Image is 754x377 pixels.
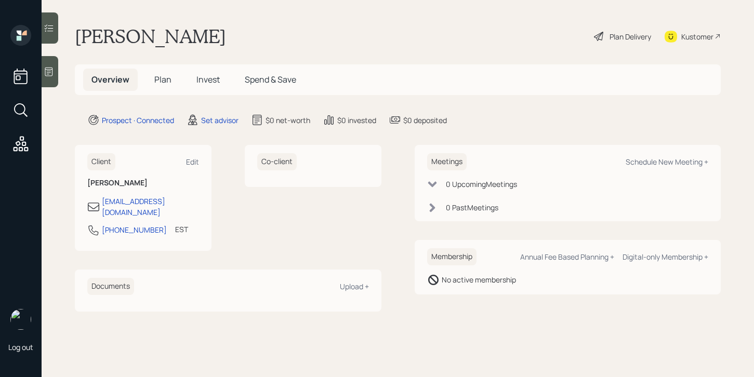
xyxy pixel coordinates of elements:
[102,115,174,126] div: Prospect · Connected
[87,278,134,295] h6: Documents
[623,252,708,262] div: Digital-only Membership +
[610,31,651,42] div: Plan Delivery
[154,74,171,85] span: Plan
[102,196,199,218] div: [EMAIL_ADDRESS][DOMAIN_NAME]
[427,153,467,170] h6: Meetings
[201,115,239,126] div: Set advisor
[8,342,33,352] div: Log out
[196,74,220,85] span: Invest
[427,248,477,265] h6: Membership
[681,31,713,42] div: Kustomer
[446,179,517,190] div: 0 Upcoming Meeting s
[340,281,369,291] div: Upload +
[186,157,199,167] div: Edit
[87,179,199,187] h6: [PERSON_NAME]
[442,274,516,285] div: No active membership
[10,309,31,330] img: retirable_logo.png
[266,115,310,126] div: $0 net-worth
[337,115,376,126] div: $0 invested
[257,153,297,170] h6: Co-client
[175,224,188,235] div: EST
[87,153,115,170] h6: Client
[91,74,129,85] span: Overview
[102,224,167,235] div: [PHONE_NUMBER]
[520,252,614,262] div: Annual Fee Based Planning +
[446,202,498,213] div: 0 Past Meeting s
[245,74,296,85] span: Spend & Save
[75,25,226,48] h1: [PERSON_NAME]
[403,115,447,126] div: $0 deposited
[626,157,708,167] div: Schedule New Meeting +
